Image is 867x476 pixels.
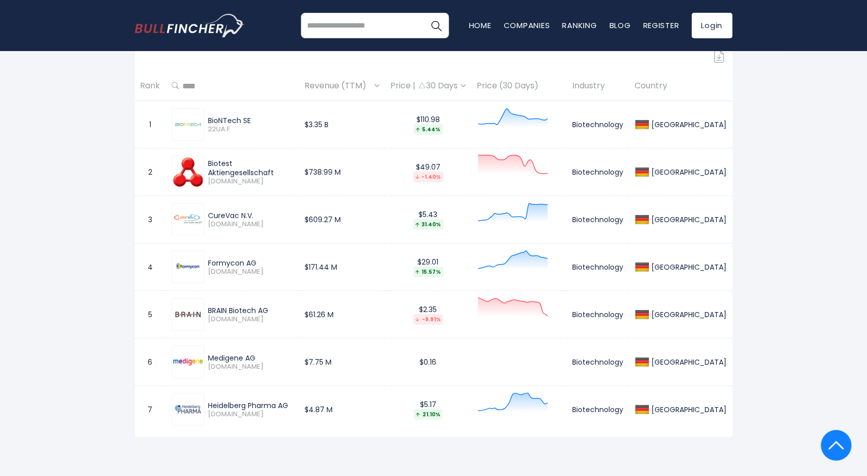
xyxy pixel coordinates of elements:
button: Search [424,13,449,38]
td: Biotechnology [567,339,629,386]
div: [GEOGRAPHIC_DATA] [649,215,727,224]
img: BIO.DE.png [173,157,203,187]
td: 2 [135,149,166,196]
a: Blog [610,20,631,31]
span: [DOMAIN_NAME] [208,220,294,229]
img: MDG1.DE.png [173,347,203,377]
div: Formycon AG [208,258,294,268]
td: 5 [135,291,166,339]
img: 5CV.DE.png [173,205,203,234]
div: 21.10% [414,409,442,420]
th: Rank [135,71,166,101]
td: Biotechnology [567,101,629,149]
td: Biotechnology [567,244,629,291]
td: $7.75 M [299,339,385,386]
td: Biotechnology [567,291,629,339]
div: BioNTech SE [208,116,294,125]
span: [DOMAIN_NAME] [208,315,294,324]
div: $5.43 [391,210,466,230]
div: 5.44% [414,124,443,135]
th: Industry [567,71,629,101]
a: Companies [504,20,550,31]
td: $738.99 M [299,149,385,196]
span: 22UA.F [208,125,294,134]
td: $609.27 M [299,196,385,244]
div: [GEOGRAPHIC_DATA] [649,168,727,177]
img: HPHA.DE.png [173,395,203,424]
div: 31.40% [413,219,443,230]
div: [GEOGRAPHIC_DATA] [649,120,727,129]
img: BNN.DE.png [173,300,203,329]
td: Biotechnology [567,149,629,196]
div: Price | 30 Days [391,81,466,91]
td: 6 [135,339,166,386]
td: $3.35 B [299,101,385,149]
td: Biotechnology [567,386,629,434]
div: CureVac N.V. [208,211,294,220]
a: Go to homepage [135,14,245,37]
div: $110.98 [391,115,466,135]
div: 15.57% [413,267,443,277]
td: $61.26 M [299,291,385,339]
td: 7 [135,386,166,434]
td: Biotechnology [567,196,629,244]
div: BRAIN Biotech AG [208,306,294,315]
div: $5.17 [391,400,466,420]
a: Home [469,20,491,31]
div: [GEOGRAPHIC_DATA] [649,405,727,414]
div: -1.40% [413,172,443,182]
div: Heidelberg Pharma AG [208,401,294,410]
td: 1 [135,101,166,149]
div: [GEOGRAPHIC_DATA] [649,358,727,367]
div: $29.01 [391,257,466,277]
div: -9.91% [413,314,443,325]
span: [DOMAIN_NAME] [208,363,294,371]
div: Biotest Aktiengesellschaft [208,159,294,177]
td: 3 [135,196,166,244]
a: Login [692,13,733,38]
img: bullfincher logo [135,14,245,37]
div: $0.16 [391,358,466,367]
td: 4 [135,244,166,291]
a: Register [643,20,679,31]
div: $49.07 [391,162,466,182]
div: Medigene AG [208,353,294,363]
span: [DOMAIN_NAME] [208,268,294,276]
div: $2.35 [391,305,466,325]
div: [GEOGRAPHIC_DATA] [649,263,727,272]
span: [DOMAIN_NAME] [208,177,294,186]
img: FYB.DE.png [173,252,203,282]
img: 22UA.F.png [173,110,203,139]
td: $4.87 M [299,386,385,434]
td: $171.44 M [299,244,385,291]
span: Revenue (TTM) [305,78,372,94]
th: Price (30 Days) [472,71,567,101]
div: [GEOGRAPHIC_DATA] [649,310,727,319]
a: Ranking [563,20,597,31]
span: [DOMAIN_NAME] [208,410,294,419]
